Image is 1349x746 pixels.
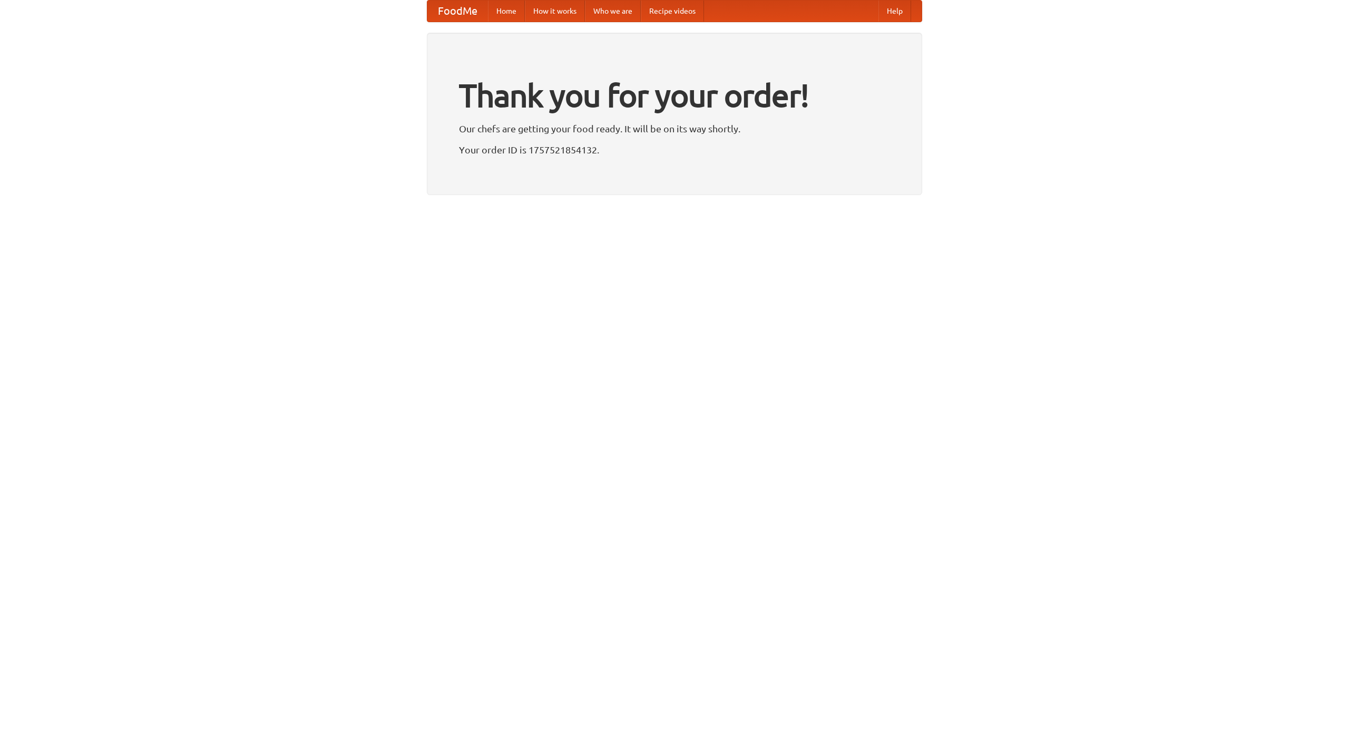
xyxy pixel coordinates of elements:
p: Your order ID is 1757521854132. [459,142,890,158]
a: Recipe videos [641,1,704,22]
a: Who we are [585,1,641,22]
a: Help [878,1,911,22]
p: Our chefs are getting your food ready. It will be on its way shortly. [459,121,890,137]
a: Home [488,1,525,22]
a: FoodMe [427,1,488,22]
h1: Thank you for your order! [459,70,890,121]
a: How it works [525,1,585,22]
